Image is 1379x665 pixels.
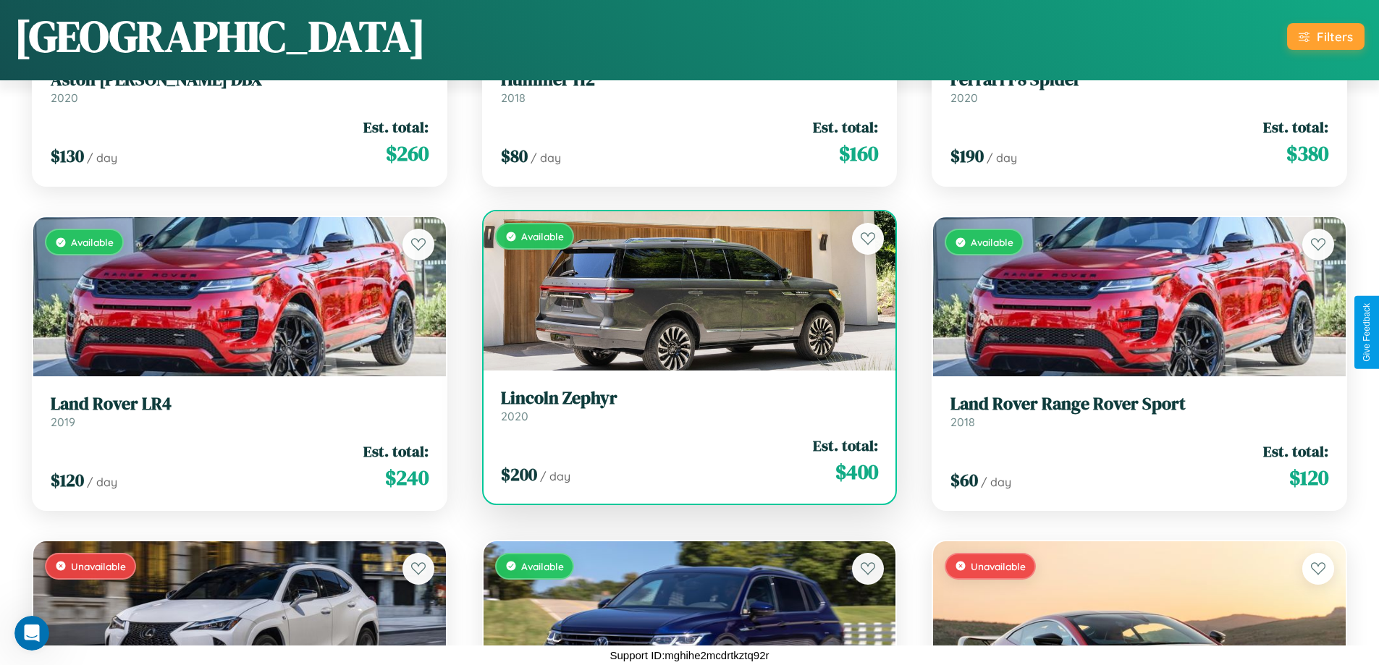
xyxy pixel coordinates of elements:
[501,144,528,168] span: $ 80
[501,388,879,409] h3: Lincoln Zephyr
[610,645,769,665] p: Support ID: mghihe2mcdrtkztq92r
[531,151,561,165] span: / day
[521,230,564,242] span: Available
[1289,463,1328,492] span: $ 120
[71,560,126,572] span: Unavailable
[839,139,878,168] span: $ 160
[1317,29,1353,44] div: Filters
[950,415,975,429] span: 2018
[950,144,984,168] span: $ 190
[87,475,117,489] span: / day
[950,69,1328,90] h3: Ferrari F8 Spider
[987,151,1017,165] span: / day
[501,90,526,105] span: 2018
[813,117,878,137] span: Est. total:
[971,236,1013,248] span: Available
[51,69,429,90] h3: Aston [PERSON_NAME] DBX
[1263,441,1328,462] span: Est. total:
[950,394,1328,415] h3: Land Rover Range Rover Sport
[51,394,429,415] h3: Land Rover LR4
[1263,117,1328,137] span: Est. total:
[51,394,429,429] a: Land Rover LR42019
[51,415,75,429] span: 2019
[950,90,978,105] span: 2020
[501,69,879,90] h3: Hummer H2
[51,69,429,105] a: Aston [PERSON_NAME] DBX2020
[501,388,879,423] a: Lincoln Zephyr2020
[14,7,426,66] h1: [GEOGRAPHIC_DATA]
[835,457,878,486] span: $ 400
[87,151,117,165] span: / day
[501,69,879,105] a: Hummer H22018
[1286,139,1328,168] span: $ 380
[950,394,1328,429] a: Land Rover Range Rover Sport2018
[51,468,84,492] span: $ 120
[1362,303,1372,362] div: Give Feedback
[1287,23,1365,50] button: Filters
[813,435,878,456] span: Est. total:
[363,117,429,137] span: Est. total:
[981,475,1011,489] span: / day
[385,463,429,492] span: $ 240
[521,560,564,572] span: Available
[386,139,429,168] span: $ 260
[971,560,1026,572] span: Unavailable
[501,462,537,486] span: $ 200
[501,409,528,423] span: 2020
[51,144,84,168] span: $ 130
[950,69,1328,105] a: Ferrari F8 Spider2020
[540,469,570,483] span: / day
[363,441,429,462] span: Est. total:
[950,468,978,492] span: $ 60
[71,236,114,248] span: Available
[14,616,49,651] iframe: Intercom live chat
[51,90,78,105] span: 2020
